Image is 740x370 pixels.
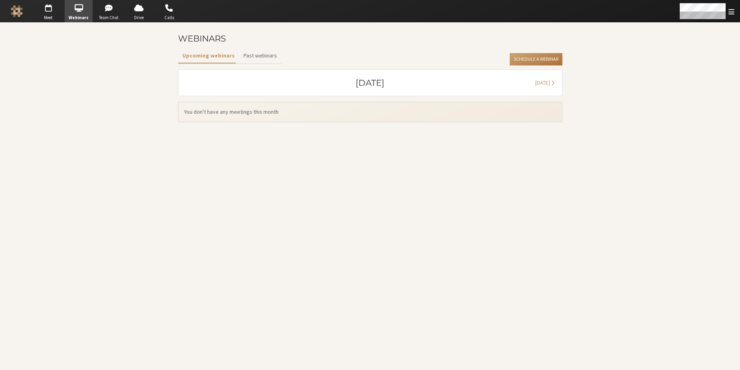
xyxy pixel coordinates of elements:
span: You don't have any meetings this month [184,108,556,116]
h3: [DATE] [356,78,384,87]
span: Team Chat [95,14,123,21]
h3: Webinars [178,34,226,43]
span: Drive [125,14,153,21]
img: Iotum [11,5,23,17]
button: Past webinars [239,49,281,63]
span: [DATE] [535,79,550,86]
button: Upcoming webinars [178,49,239,63]
button: [DATE] [531,75,559,90]
span: Calls [155,14,183,21]
button: Schedule a Webinar [510,53,562,66]
span: Webinars [65,14,93,21]
span: Meet [34,14,62,21]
